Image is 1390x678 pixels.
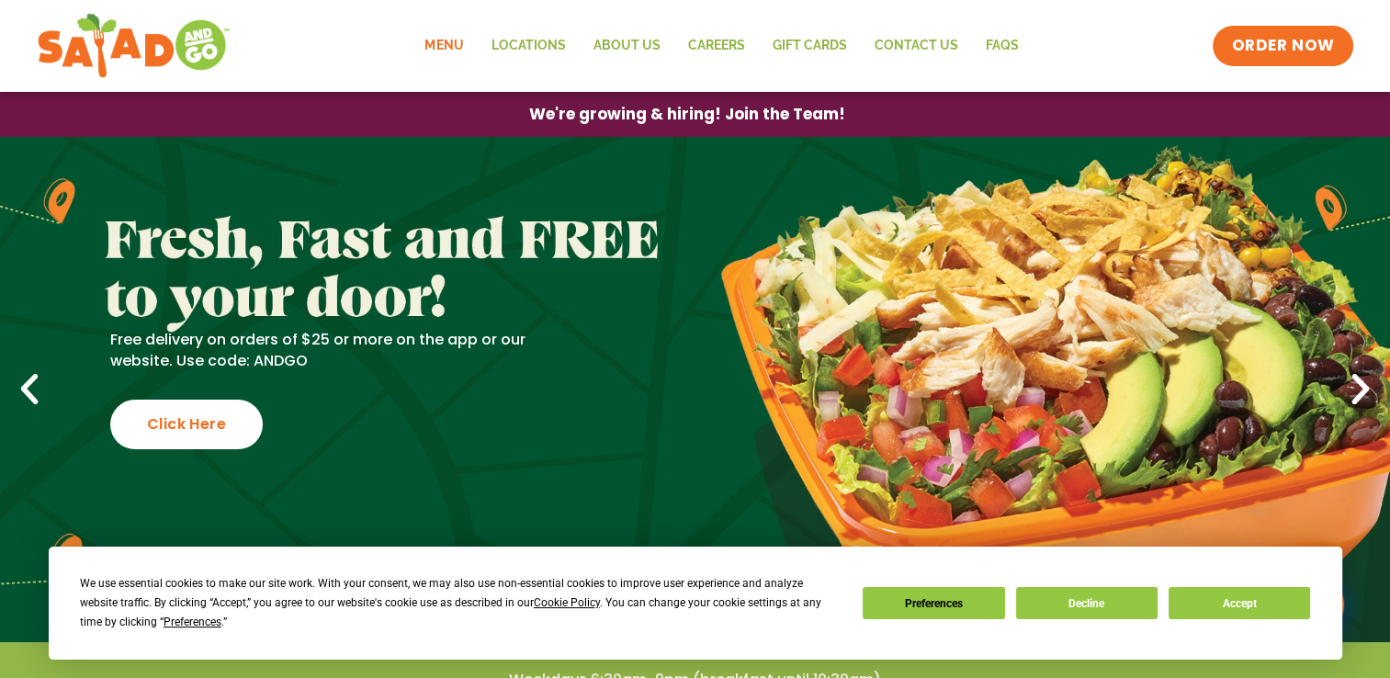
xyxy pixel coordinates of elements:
nav: Menu [411,25,1032,67]
div: Previous slide [9,369,50,410]
div: We use essential cookies to make our site work. With your consent, we may also use non-essential ... [80,574,841,632]
div: Next slide [1340,369,1381,410]
p: Free delivery on orders of $25 or more on the app or our website. Use code: ANDGO [110,330,533,371]
button: Decline [1016,587,1158,619]
div: Cookie Consent Prompt [49,547,1342,660]
div: Click Here [110,400,263,449]
img: new-SAG-logo-768×292 [37,9,231,83]
a: ORDER NOW [1213,26,1352,66]
span: Cookie Policy [534,596,600,609]
span: Preferences [164,616,221,628]
a: Careers [673,25,758,67]
a: About Us [579,25,673,67]
a: Locations [477,25,579,67]
a: GIFT CARDS [758,25,860,67]
button: Preferences [863,587,1004,619]
span: We're growing & hiring! Join the Team! [529,107,845,122]
span: ORDER NOW [1231,35,1334,57]
a: Contact Us [860,25,971,67]
a: FAQs [971,25,1032,67]
button: Accept [1169,587,1310,619]
a: We're growing & hiring! Join the Team! [502,93,873,136]
a: Menu [411,25,477,67]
